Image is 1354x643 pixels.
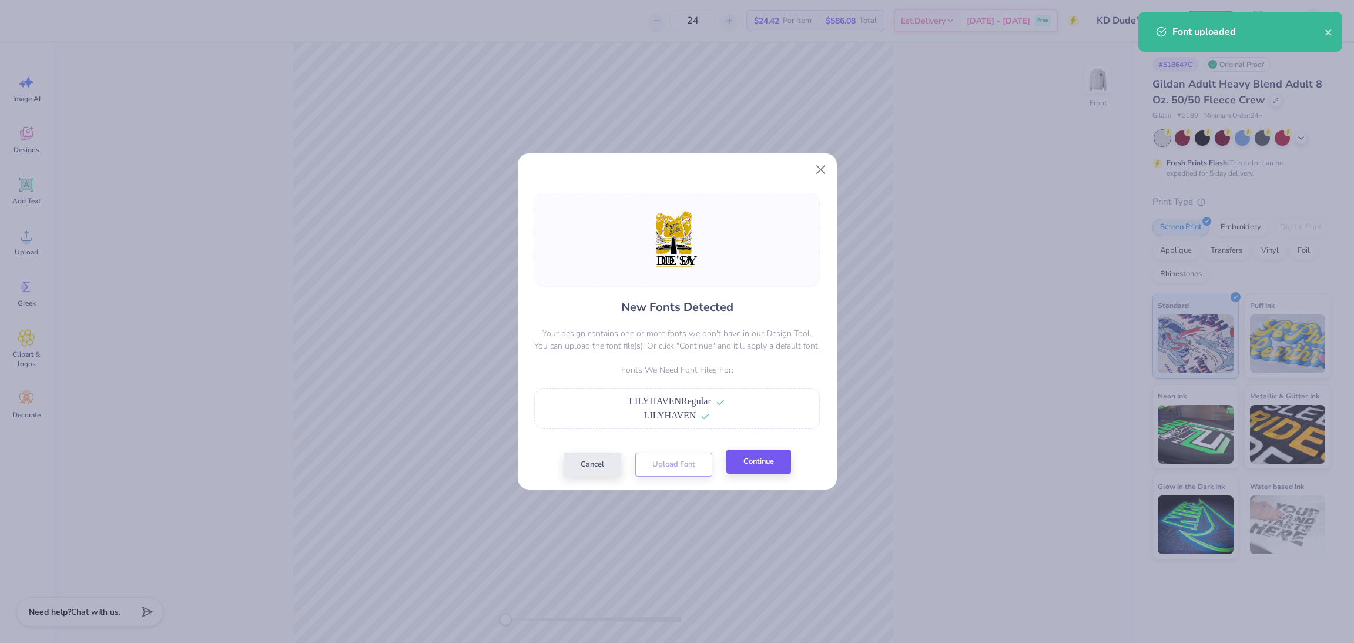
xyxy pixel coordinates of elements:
[621,299,733,316] h4: New Fonts Detected
[534,364,820,376] p: Fonts We Need Font Files For:
[809,158,832,180] button: Close
[726,450,791,474] button: Continue
[644,410,696,420] span: LILYHAVEN
[629,396,710,406] span: LILYHAVENRegular
[1172,25,1325,39] div: Font uploaded
[534,327,820,352] p: Your design contains one or more fonts we don't have in our Design Tool. You can upload the font ...
[1325,25,1333,39] button: close
[564,453,621,477] button: Cancel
